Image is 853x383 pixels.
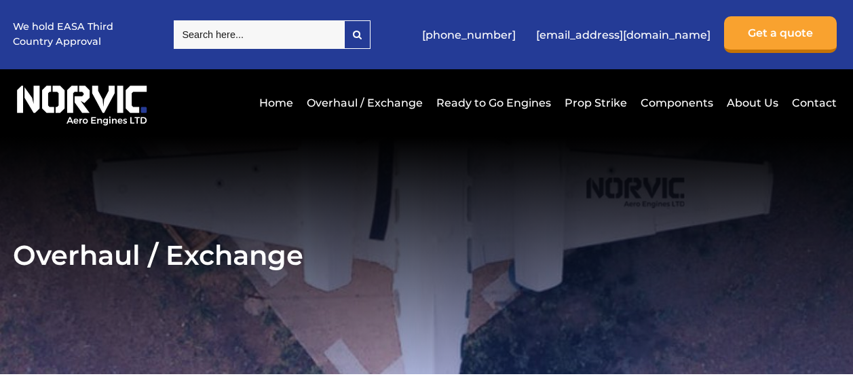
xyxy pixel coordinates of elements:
p: We hold EASA Third Country Approval [13,20,115,49]
a: Contact [789,86,837,120]
img: Norvic Aero Engines logo [13,79,151,126]
input: Search here... [174,20,344,49]
a: Get a quote [724,16,837,53]
a: [PHONE_NUMBER] [415,18,523,52]
a: Ready to Go Engines [433,86,554,120]
a: Components [637,86,717,120]
a: Home [256,86,297,120]
a: About Us [723,86,782,120]
a: Prop Strike [561,86,630,120]
a: Overhaul / Exchange [303,86,426,120]
a: [EMAIL_ADDRESS][DOMAIN_NAME] [529,18,717,52]
h1: Overhaul / Exchange [13,238,840,272]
